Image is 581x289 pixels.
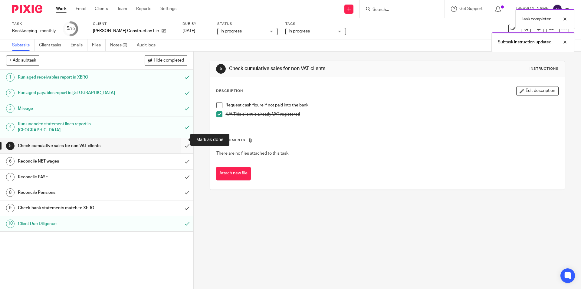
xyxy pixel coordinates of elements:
[6,188,15,197] div: 8
[18,203,123,213] h1: Check bank statements match to XERO
[69,27,75,31] small: /10
[76,6,86,12] a: Email
[498,39,552,45] p: Subtask instruction updated.
[93,28,159,34] p: [PERSON_NAME] Construction Limited
[553,4,562,14] img: svg%3E
[182,29,195,33] span: [DATE]
[229,66,400,72] h1: Check cumulative sales for non VAT clients
[145,55,187,66] button: Hide completed
[216,64,226,74] div: 5
[182,22,210,26] label: Due by
[6,55,39,66] button: + Add subtask
[216,89,243,93] p: Description
[216,167,251,180] button: Attach new file
[110,39,132,51] a: Notes (0)
[6,157,15,166] div: 6
[516,86,559,96] button: Edit description
[39,39,66,51] a: Client tasks
[137,39,160,51] a: Audit logs
[18,188,123,197] h1: Reconcile Pensions
[12,39,34,51] a: Subtasks
[285,22,346,26] label: Tags
[225,102,558,108] p: Request cash figure if not paid into the bank
[56,6,67,12] a: Work
[18,141,123,150] h1: Check cumulative sales for non VAT clients
[6,142,15,150] div: 5
[160,6,176,12] a: Settings
[12,22,56,26] label: Task
[18,73,123,82] h1: Run aged receivables report in XERO
[6,123,15,131] div: 4
[117,6,127,12] a: Team
[95,6,108,12] a: Clients
[18,88,123,97] h1: Run aged payables report in [GEOGRAPHIC_DATA]
[6,220,15,228] div: 10
[12,5,42,13] img: Pixie
[522,16,552,22] p: Task completed.
[18,104,123,113] h1: Mileage
[6,89,15,97] div: 2
[18,173,123,182] h1: Reconcile PAYE
[71,39,87,51] a: Emails
[6,204,15,212] div: 9
[6,73,15,82] div: 1
[6,104,15,113] div: 3
[93,22,175,26] label: Client
[67,25,75,32] div: 5
[18,157,123,166] h1: Reconcile NET wages
[221,29,242,33] span: In progress
[136,6,151,12] a: Reports
[92,39,106,51] a: Files
[216,139,245,142] span: Attachments
[225,111,558,117] p: N/A This client is already VAT registered
[18,219,123,228] h1: Client Due Diligence
[530,66,559,71] div: Instructions
[12,28,56,34] div: Bookkeeping - monthly
[18,119,123,135] h1: Run uncoded statement lines report in [GEOGRAPHIC_DATA]
[216,151,289,156] span: There are no files attached to this task.
[289,29,310,33] span: In progress
[6,173,15,181] div: 7
[217,22,278,26] label: Status
[154,58,184,63] span: Hide completed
